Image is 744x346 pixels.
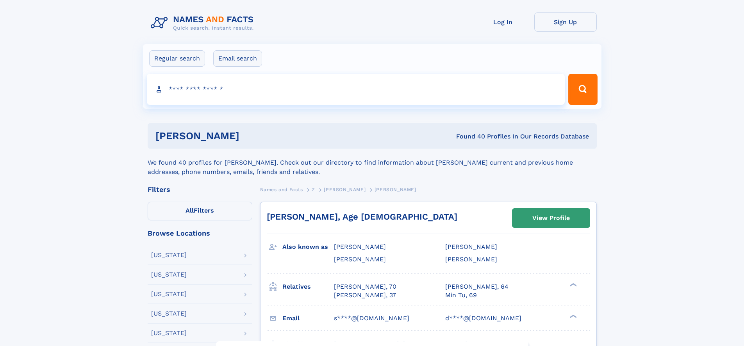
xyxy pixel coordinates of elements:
div: [US_STATE] [151,291,187,297]
span: [PERSON_NAME] [334,243,386,250]
div: ❯ [568,282,577,287]
div: We found 40 profiles for [PERSON_NAME]. Check out our directory to find information about [PERSON... [148,149,597,177]
a: Log In [472,12,534,32]
span: [PERSON_NAME] [375,187,416,192]
a: [PERSON_NAME] [324,185,366,194]
button: Search Button [568,74,597,105]
a: [PERSON_NAME], Age [DEMOGRAPHIC_DATA] [267,212,457,222]
div: [US_STATE] [151,271,187,278]
div: [US_STATE] [151,330,187,336]
h1: [PERSON_NAME] [155,131,348,141]
div: ❯ [568,314,577,319]
a: Z [312,185,315,194]
h3: Also known as [282,240,334,254]
a: [PERSON_NAME], 37 [334,291,396,300]
span: [PERSON_NAME] [445,243,497,250]
label: Regular search [149,50,205,67]
label: Filters [148,202,252,220]
input: search input [147,74,565,105]
label: Email search [213,50,262,67]
a: [PERSON_NAME], 70 [334,282,396,291]
span: [PERSON_NAME] [445,256,497,263]
a: [PERSON_NAME], 64 [445,282,508,291]
div: View Profile [532,209,570,227]
a: Min Tu, 69 [445,291,477,300]
span: [PERSON_NAME] [334,256,386,263]
div: Browse Locations [148,230,252,237]
a: Names and Facts [260,185,303,194]
h3: Relatives [282,280,334,293]
img: Logo Names and Facts [148,12,260,34]
a: Sign Up [534,12,597,32]
span: Z [312,187,315,192]
span: [PERSON_NAME] [324,187,366,192]
a: View Profile [512,209,590,227]
div: Found 40 Profiles In Our Records Database [348,132,589,141]
div: [US_STATE] [151,252,187,258]
span: All [186,207,194,214]
div: [US_STATE] [151,311,187,317]
div: Filters [148,186,252,193]
h3: Email [282,312,334,325]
